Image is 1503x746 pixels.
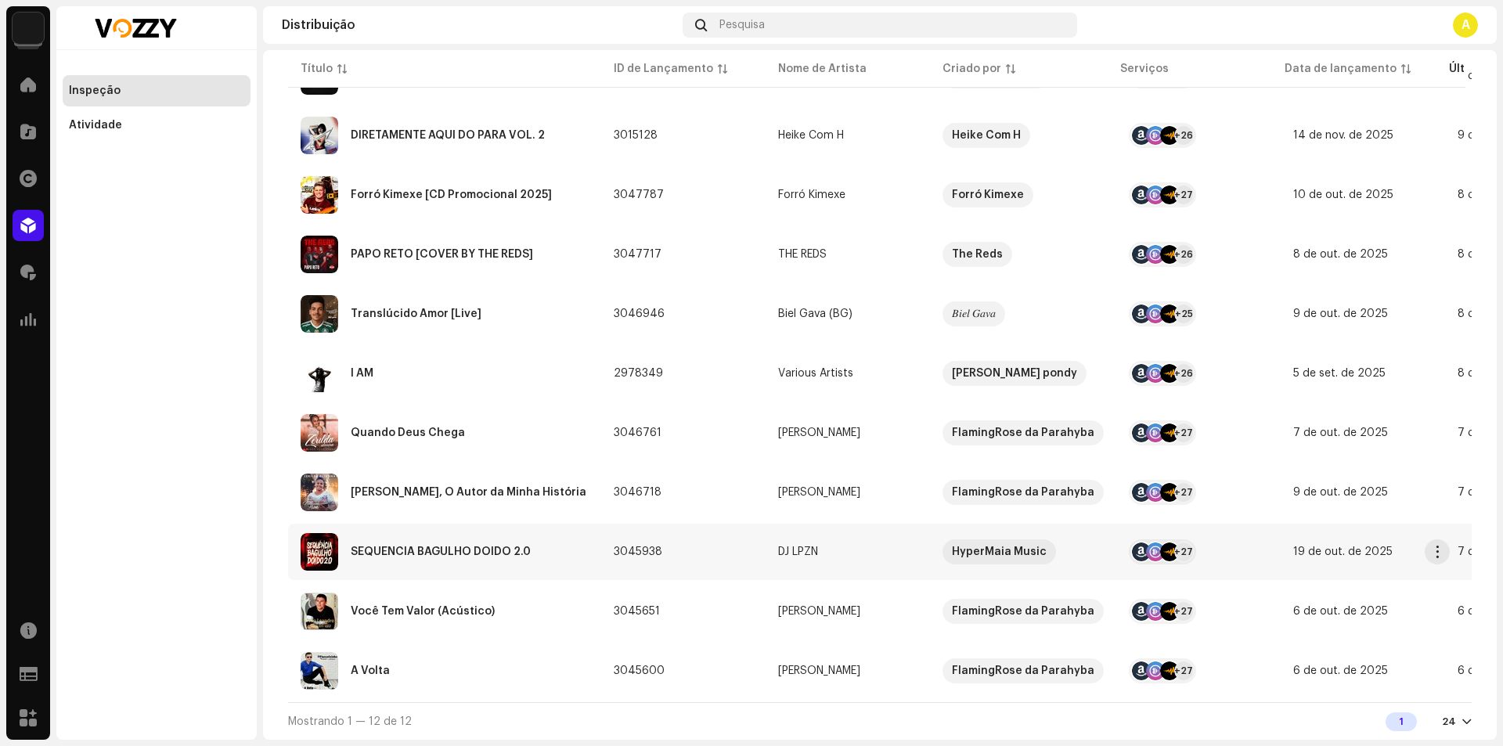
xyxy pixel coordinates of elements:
div: Quando Deus Chega [351,427,465,438]
span: 3045600 [614,665,665,676]
span: Biel Gava (BG) [778,308,917,319]
div: PAPO RETO [COVER BY THE REDS] [351,249,533,260]
div: Atividade [69,119,122,132]
span: Manoelzinho [778,665,917,676]
div: [PERSON_NAME] [778,606,860,617]
span: 3046761 [614,427,661,438]
span: FlamingRose da Parahyba [943,480,1104,505]
div: +27 [1174,423,1193,442]
div: I AM [351,368,373,379]
img: ccc0aaa7-c2ff-4b02-9a0e-f5d4fc78aa5b [301,593,338,630]
span: 3045938 [614,546,662,557]
span: 9 de out. de 2025 [1293,308,1388,319]
div: Distribuição [282,19,676,31]
span: 8 de out. de 2025 [1293,249,1388,260]
div: Data de lançamento [1285,61,1397,77]
div: A [1453,13,1478,38]
div: Inspeção [69,85,121,97]
span: Zerilda Oliveira [778,487,917,498]
span: FlamingRose da Parahyba [943,658,1104,683]
div: Forró Kimexe [778,189,845,200]
span: 3046718 [614,487,661,498]
re-m-nav-item: Atividade [63,110,250,141]
img: cefffec0-0556-4ab0-9a9e-6f95e809df24 [301,176,338,214]
div: [PERSON_NAME] pondy [952,361,1077,386]
span: Zerilda Oliveira [778,427,917,438]
span: The Reds [943,242,1104,267]
span: 19 de out. de 2025 [1293,546,1393,557]
div: +27 [1174,483,1193,502]
div: +25 [1174,305,1193,323]
span: HyperMaia Music [943,539,1104,564]
re-m-nav-item: Inspeção [63,75,250,106]
div: Você Tem Valor (Acústico) [351,606,495,617]
span: 3047787 [614,189,664,200]
div: Heike Com H [952,123,1021,148]
div: SEQUENCIA BAGULHO DOIDO 2.0 [351,546,531,557]
span: 𝐵𝑖𝑒𝑙 𝐺𝑎𝑣𝑎 [943,301,1104,326]
span: Forró Kimexe [943,182,1104,207]
span: 2978349 [614,368,663,379]
span: Pesquisa [719,19,765,31]
img: ac7a60e4-f39f-4444-83db-438d44066dd6 [301,355,338,392]
img: 8b8a3c4d-4204-4842-b0f6-0bc5705ca838 [301,117,338,154]
img: f133231a-3394-4fd7-885f-cc3d633bf73b [301,295,338,333]
span: 6 de out. de 2025 [1293,606,1388,617]
div: 1 [1386,712,1417,731]
span: 9 de out. de 2025 [1293,487,1388,498]
div: Translúcido Amor [Live] [351,308,481,319]
span: 6 de out. de 2025 [1293,665,1388,676]
div: 𝐵𝑖𝑒𝑙 𝐺𝑎𝑣𝑎 [952,301,996,326]
div: +26 [1174,364,1193,383]
div: [PERSON_NAME] [778,487,860,498]
div: FlamingRose da Parahyba [952,599,1094,624]
div: [PERSON_NAME] [778,427,860,438]
span: DJ LPZN [778,546,917,557]
span: 10 de out. de 2025 [1293,189,1393,200]
div: DJ LPZN [778,546,818,557]
div: +27 [1174,542,1193,561]
span: 7 de out. de 2025 [1293,427,1388,438]
div: Forró Kimexe [CD Promocional 2025] [351,189,552,200]
div: A Volta [351,665,390,676]
div: +26 [1174,245,1193,264]
div: HyperMaia Music [952,539,1047,564]
span: Mathy pondy [943,361,1104,386]
div: Jesus, O Autor da Minha História [351,487,586,498]
div: +27 [1174,186,1193,204]
div: DIRETAMENTE AQUI DO PARÁ VOL. 2 [351,130,545,141]
img: 5335fbca-6db6-40e4-9271-fa7c1473777e [301,652,338,690]
span: Mostrando 1 — 12 de 12 [288,716,412,727]
span: FlamingRose da Parahyba [943,420,1104,445]
div: FlamingRose da Parahyba [952,420,1094,445]
div: ID de Lançamento [614,61,713,77]
div: THE REDS [778,249,827,260]
div: Criado por [943,61,1001,77]
span: João Leandro [778,606,917,617]
img: 37be5116-293c-47b7-b6da-079aa3cd6efc [301,533,338,571]
span: FlamingRose da Parahyba [943,599,1104,624]
img: e3704671-4917-4352-88a1-d2fdb936bf3d [301,414,338,452]
span: THE REDS [778,249,917,260]
div: FlamingRose da Parahyba [952,658,1094,683]
span: Forró Kimexe [778,189,917,200]
div: The Reds [952,242,1003,267]
span: 14 de nov. de 2025 [1293,130,1393,141]
span: Heike Com H [778,130,917,141]
img: 1cf725b2-75a2-44e7-8fdf-5f1256b3d403 [13,13,44,44]
span: 5 de set. de 2025 [1293,368,1386,379]
div: Biel Gava (BG) [778,308,852,319]
div: Título [301,61,333,77]
span: Heike Com H [943,123,1104,148]
span: 3047717 [614,249,661,260]
span: 3015128 [614,130,658,141]
div: Heike Com H [778,130,844,141]
div: [PERSON_NAME] [778,665,860,676]
div: +27 [1174,661,1193,680]
div: +26 [1174,126,1193,145]
div: Various Artists [778,368,853,379]
div: FlamingRose da Parahyba [952,480,1094,505]
div: Forró Kimexe [952,182,1024,207]
span: 3045651 [614,606,660,617]
img: 908be531-cf47-41ba-8287-aa2dcd6bc922 [301,474,338,511]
